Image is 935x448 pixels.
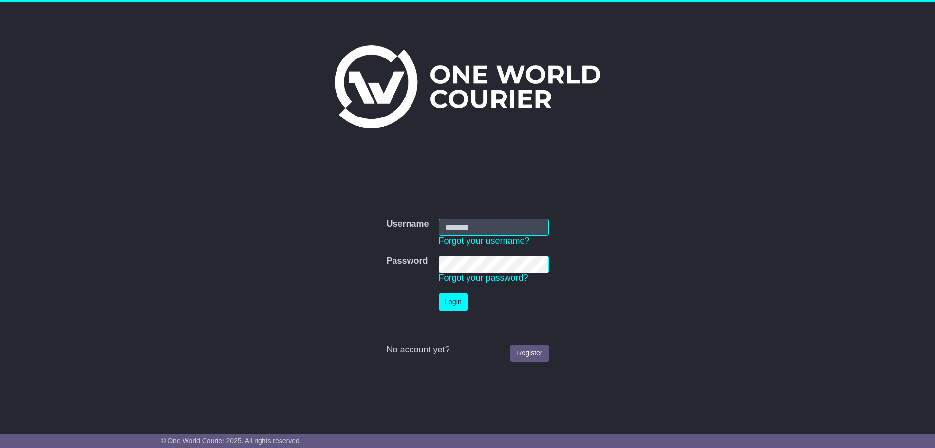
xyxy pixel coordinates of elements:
span: © One World Courier 2025. All rights reserved. [161,437,301,445]
label: Password [386,256,428,267]
label: Username [386,219,429,230]
button: Login [439,293,468,311]
div: No account yet? [386,345,548,355]
a: Register [510,345,548,362]
a: Forgot your username? [439,236,530,246]
img: One World [335,45,600,128]
a: Forgot your password? [439,273,528,283]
